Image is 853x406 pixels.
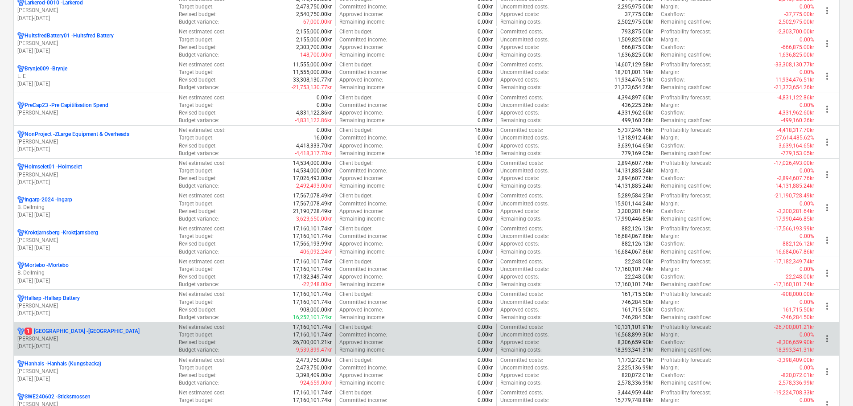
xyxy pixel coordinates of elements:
p: Budget variance : [179,182,219,190]
p: 11,555,000.00kr [293,61,332,69]
p: 0.00kr [317,94,332,102]
p: 0.00kr [478,18,493,26]
p: [DATE] - [DATE] [17,211,171,219]
p: Profitability forecast : [661,28,711,36]
p: Remaining income : [339,117,386,124]
span: more_vert [822,104,832,115]
p: -1,318,912.46kr [616,134,653,142]
p: -33,308,130.77kr [774,61,814,69]
p: 17,567,078.49kr [293,192,332,200]
p: Remaining cashflow : [661,215,711,223]
p: [DATE] - [DATE] [17,277,171,285]
p: Approved costs : [500,44,539,51]
p: 0.00% [799,167,814,175]
span: more_vert [822,301,832,312]
span: more_vert [822,202,832,213]
p: 1,509,825.00kr [618,36,653,44]
div: Project has multi currencies enabled [17,229,25,237]
span: more_vert [822,169,832,180]
p: [DATE] - [DATE] [17,146,171,153]
p: Margin : [661,134,679,142]
p: Remaining cashflow : [661,51,711,59]
p: 0.00kr [478,44,493,51]
p: 0.00% [799,200,814,208]
p: 0.00% [799,3,814,11]
p: Target budget : [179,200,214,208]
span: more_vert [822,333,832,344]
p: 4,418,333.70kr [296,142,332,150]
p: Uncommitted costs : [500,102,549,109]
p: 0.00% [799,69,814,76]
p: 0.00kr [478,51,493,59]
p: 0.00kr [478,109,493,117]
div: Mortebo -MorteboB. Dellming[DATE]-[DATE] [17,262,171,284]
p: SWE240602 - Sticksmossen [25,393,91,401]
p: 4,394,897.60kr [618,94,653,102]
p: PreCap23 - Pre Capitilisation Spend [25,102,108,109]
p: [DATE] - [DATE] [17,80,171,88]
div: Project has multi currencies enabled [17,360,25,368]
p: Margin : [661,200,679,208]
p: 0.00kr [478,200,493,208]
p: 0.00kr [478,117,493,124]
p: Margin : [661,167,679,175]
span: 1 [25,328,32,335]
p: -1,636,825.00kr [777,51,814,59]
p: 0.00kr [478,69,493,76]
p: Remaining income : [339,150,386,157]
p: Committed costs : [500,225,543,233]
p: Approved costs : [500,175,539,182]
p: 4,331,962.60kr [618,109,653,117]
p: 0.00kr [478,61,493,69]
p: Approved income : [339,175,383,182]
p: Approved income : [339,142,383,150]
p: Remaining cashflow : [661,84,711,91]
div: Project has multi currencies enabled [17,196,25,204]
p: Approved costs : [500,208,539,215]
p: Remaining income : [339,215,386,223]
p: Margin : [661,69,679,76]
p: -17,990,446.85kr [774,215,814,223]
p: Net estimated cost : [179,225,226,233]
p: -17,566,193.99kr [774,225,814,233]
p: Uncommitted costs : [500,36,549,44]
p: 2,155,000.00kr [296,28,332,36]
p: 0.00kr [317,102,332,109]
p: Net estimated cost : [179,61,226,69]
div: Project has multi currencies enabled [17,102,25,109]
p: Approved income : [339,44,383,51]
p: Budget variance : [179,150,219,157]
p: Budget variance : [179,117,219,124]
p: Remaining cashflow : [661,117,711,124]
p: 17,026,493.00kr [293,175,332,182]
div: HultsfredBattery01 -Hultsfred Battery[PERSON_NAME][DATE]-[DATE] [17,32,171,55]
span: more_vert [822,71,832,82]
p: 436,225.26kr [622,102,653,109]
p: 0.00kr [478,208,493,215]
p: Approved income : [339,76,383,84]
div: Ingarp-2024 -IngarpB. Dellming[DATE]-[DATE] [17,196,171,219]
span: more_vert [822,268,832,279]
p: 2,894,607.76kr [618,175,653,182]
p: 14,131,885.24kr [614,182,653,190]
p: Remaining costs : [500,51,542,59]
p: 0.00kr [478,192,493,200]
p: B. Dellming [17,204,171,211]
p: Cashflow : [661,142,685,150]
div: NonProject -ZLarge Equipment & Overheads[PERSON_NAME][DATE]-[DATE] [17,131,171,153]
p: Committed costs : [500,192,543,200]
p: -21,373,654.26kr [774,84,814,91]
p: Budget variance : [179,51,219,59]
p: [PERSON_NAME] [17,109,171,117]
div: Holmselet01 -Holmselet[PERSON_NAME][DATE]-[DATE] [17,163,171,186]
iframe: Chat Widget [808,363,853,406]
p: 4,831,122.86kr [296,109,332,117]
p: 793,875.00kr [622,28,653,36]
p: Profitability forecast : [661,160,711,167]
p: Budget variance : [179,215,219,223]
div: Project has multi currencies enabled [17,65,25,73]
p: Client budget : [339,61,373,69]
p: Cashflow : [661,109,685,117]
p: Remaining costs : [500,117,542,124]
span: more_vert [822,137,832,148]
